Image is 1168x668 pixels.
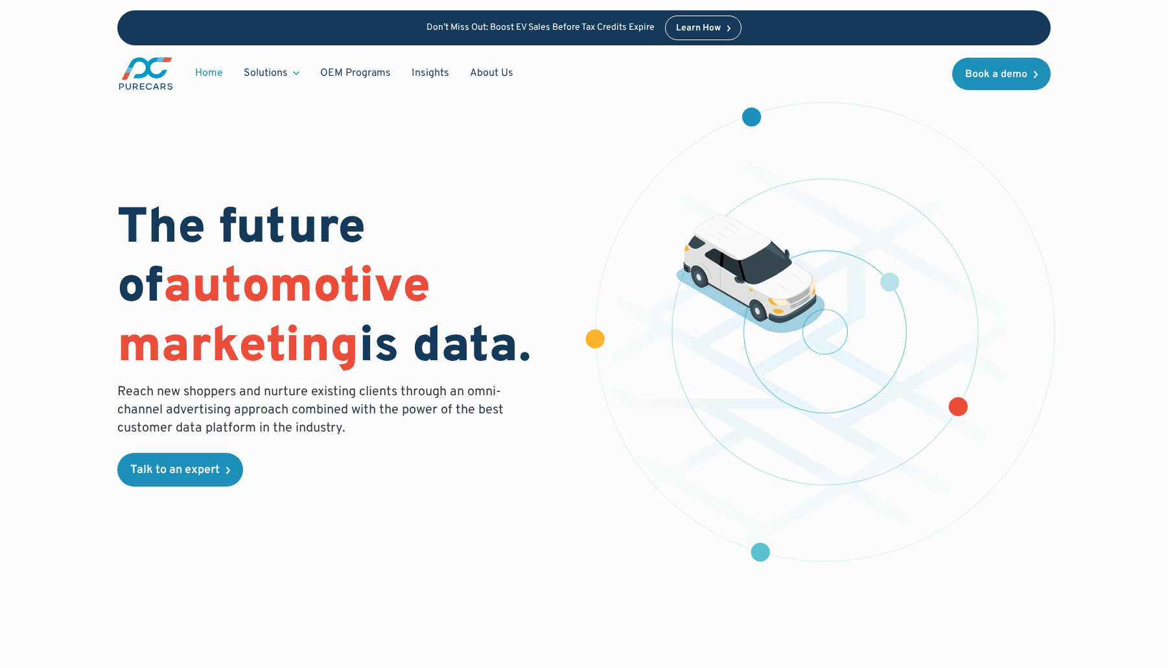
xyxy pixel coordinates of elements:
img: illustration of a vehicle [676,215,825,333]
a: Book a demo [952,58,1051,90]
a: Insights [401,61,460,86]
a: main [117,56,174,91]
p: Reach new shoppers and nurture existing clients through an omni-channel advertising approach comb... [117,383,511,437]
div: Talk to an expert [130,465,220,476]
div: Learn How [676,24,721,33]
a: OEM Programs [310,61,401,86]
a: Learn How [665,16,742,40]
h1: The future of is data. [117,200,568,378]
div: Book a demo [965,69,1027,80]
div: Solutions [233,61,310,86]
a: About Us [460,61,524,86]
span: automotive marketing [117,257,430,378]
img: purecars logo [117,56,174,91]
div: Solutions [244,66,288,80]
p: Don’t Miss Out: Boost EV Sales Before Tax Credits Expire [426,23,655,34]
a: Home [185,61,233,86]
a: Talk to an expert [117,453,243,487]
